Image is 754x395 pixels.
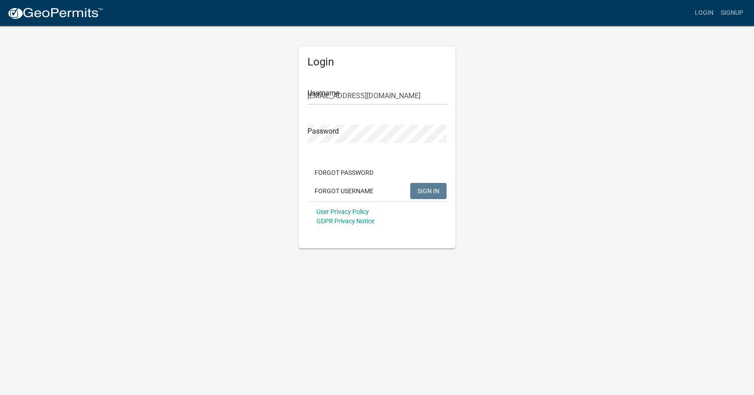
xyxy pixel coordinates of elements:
[316,217,374,225] a: GDPR Privacy Notice
[316,208,369,215] a: User Privacy Policy
[307,165,381,181] button: Forgot Password
[307,56,447,69] h5: Login
[307,183,381,199] button: Forgot Username
[417,187,439,194] span: SIGN IN
[717,4,747,22] a: Signup
[691,4,717,22] a: Login
[410,183,447,199] button: SIGN IN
